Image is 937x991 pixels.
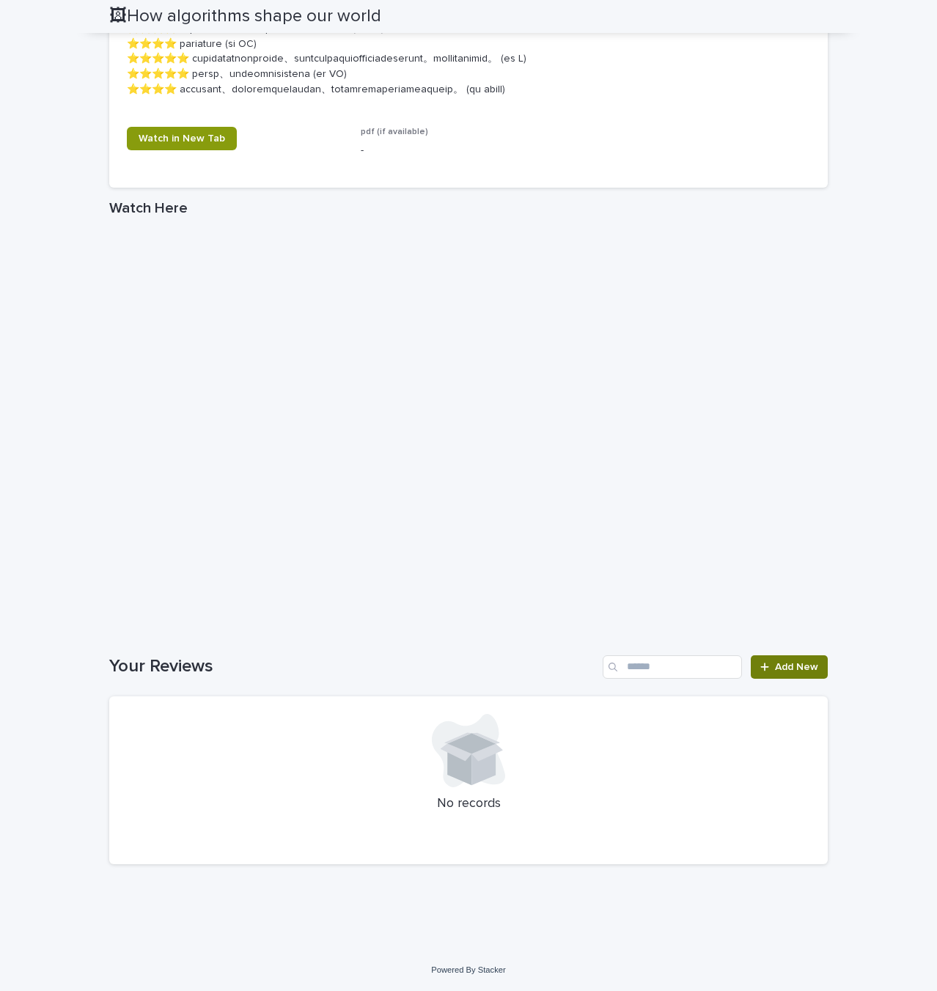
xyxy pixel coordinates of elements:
iframe: Watch Here [109,223,828,626]
h2: 🖼How algorithms shape our world [109,6,381,27]
a: Watch in New Tab [127,127,237,150]
p: - [361,143,577,158]
span: Watch in New Tab [139,133,225,144]
h1: Your Reviews [109,656,597,677]
input: Search [603,655,742,679]
a: Add New [751,655,828,679]
h1: Watch Here [109,199,828,217]
span: Add New [775,662,818,672]
a: Powered By Stacker [431,965,505,974]
span: pdf (if available) [361,128,428,136]
p: No records [127,796,810,812]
